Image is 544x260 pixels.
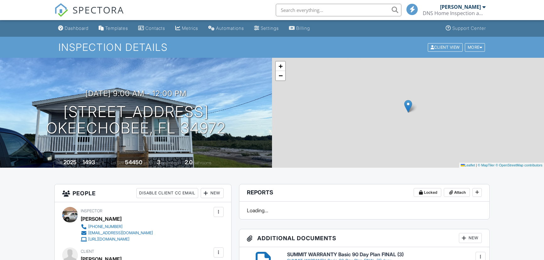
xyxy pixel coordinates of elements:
[252,23,281,34] a: Settings
[157,159,160,165] div: 3
[276,62,285,71] a: Zoom in
[461,163,475,167] a: Leaflet
[56,160,63,165] span: Built
[136,23,168,34] a: Contacts
[54,3,68,17] img: The Best Home Inspection Software - Spectora
[81,230,153,236] a: [EMAIL_ADDRESS][DOMAIN_NAME]
[193,160,211,165] span: bathrooms
[85,89,187,98] h3: [DATE] 9:00 am - 12:00 pm
[182,25,198,31] div: Metrics
[286,23,313,34] a: Billing
[443,23,488,34] a: Support Center
[63,159,77,165] div: 2025
[216,25,244,31] div: Automations
[56,23,91,34] a: Dashboard
[81,249,94,254] span: Client
[88,230,153,236] div: [EMAIL_ADDRESS][DOMAIN_NAME]
[46,104,226,137] h1: [STREET_ADDRESS] Okeechobee, FL 34972
[81,236,153,242] a: [URL][DOMAIN_NAME]
[81,224,153,230] a: [PHONE_NUMBER]
[440,4,481,10] div: [PERSON_NAME]
[206,23,247,34] a: Automations (Basic)
[296,25,310,31] div: Billing
[88,224,122,229] div: [PHONE_NUMBER]
[465,43,485,51] div: More
[81,209,102,213] span: Inspector
[173,23,201,34] a: Metrics
[276,71,285,80] a: Zoom out
[65,25,89,31] div: Dashboard
[83,159,95,165] div: 1493
[161,160,179,165] span: bedrooms
[88,237,129,242] div: [URL][DOMAIN_NAME]
[404,100,412,113] img: Marker
[428,43,463,51] div: Client View
[125,159,142,165] div: 54450
[427,45,464,49] a: Client View
[143,160,151,165] span: sq.ft.
[239,229,489,247] h3: Additional Documents
[276,4,401,16] input: Search everything...
[58,42,486,53] h1: Inspection Details
[459,233,482,243] div: New
[261,25,279,31] div: Settings
[476,163,477,167] span: |
[279,72,283,79] span: −
[54,8,124,22] a: SPECTORA
[136,188,198,198] div: Disable Client CC Email
[81,214,122,224] div: [PERSON_NAME]
[105,25,128,31] div: Templates
[287,252,482,257] h6: SUMMIT WARRANTY Basic 90 Day Plan FINAL (3)
[478,163,495,167] a: © MapTiler
[96,23,131,34] a: Templates
[496,163,542,167] a: © OpenStreetMap contributors
[279,62,283,70] span: +
[55,184,231,202] h3: People
[111,160,124,165] span: Lot Size
[201,188,224,198] div: New
[96,160,105,165] span: sq. ft.
[185,159,193,165] div: 2.0
[145,25,165,31] div: Contacts
[452,25,486,31] div: Support Center
[423,10,486,16] div: DNS Home Inspection and Consulting
[73,3,124,16] span: SPECTORA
